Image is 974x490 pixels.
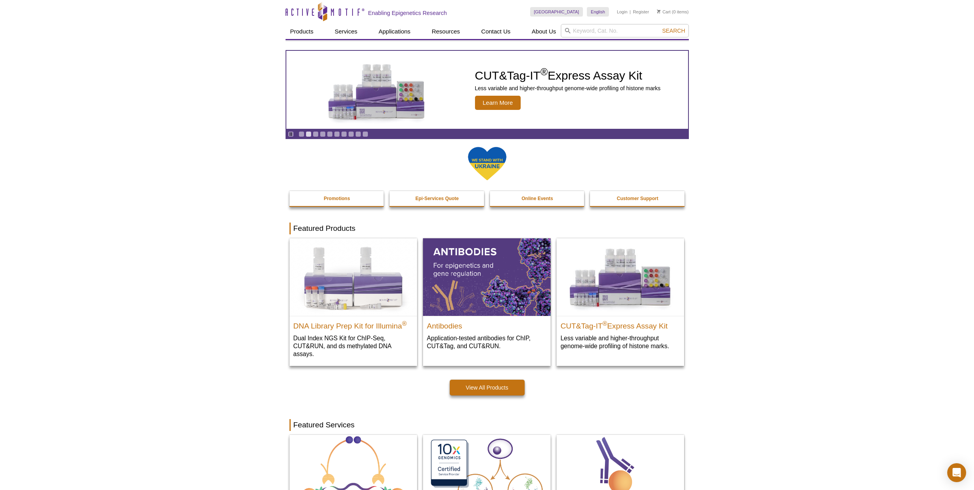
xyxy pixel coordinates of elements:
[348,131,354,137] a: Go to slide 8
[427,334,547,350] p: Application-tested antibodies for ChIP, CUT&Tag, and CUT&RUN.
[289,238,417,316] img: DNA Library Prep Kit for Illumina
[540,66,547,77] sup: ®
[355,131,361,137] a: Go to slide 9
[320,131,326,137] a: Go to slide 4
[289,419,685,431] h2: Featured Services
[633,9,649,15] a: Register
[374,24,415,39] a: Applications
[299,131,304,137] a: Go to slide 1
[289,191,385,206] a: Promotions
[490,191,585,206] a: Online Events
[312,46,442,133] img: CUT&Tag-IT Express Assay Kit
[324,196,350,201] strong: Promotions
[423,238,551,358] a: All Antibodies Antibodies Application-tested antibodies for ChIP, CUT&Tag, and CUT&RUN.
[334,131,340,137] a: Go to slide 6
[560,334,680,350] p: Less variable and higher-throughput genome-wide profiling of histone marks​.
[468,146,507,181] img: We Stand With Ukraine
[630,7,631,17] li: |
[527,24,561,39] a: About Us
[590,191,685,206] a: Customer Support
[475,85,661,92] p: Less variable and higher-throughput genome-wide profiling of histone marks
[313,131,319,137] a: Go to slide 3
[293,318,413,330] h2: DNA Library Prep Kit for Illumina
[327,131,333,137] a: Go to slide 5
[402,320,407,327] sup: ®
[561,24,689,37] input: Keyword, Cat. No.
[288,131,294,137] a: Toggle autoplay
[660,27,687,34] button: Search
[557,238,684,358] a: CUT&Tag-IT® Express Assay Kit CUT&Tag-IT®Express Assay Kit Less variable and higher-throughput ge...
[521,196,553,201] strong: Online Events
[603,320,607,327] sup: ®
[450,380,525,395] a: View All Products
[560,318,680,330] h2: CUT&Tag-IT Express Assay Kit
[477,24,515,39] a: Contact Us
[286,51,688,129] a: CUT&Tag-IT Express Assay Kit CUT&Tag-IT®Express Assay Kit Less variable and higher-throughput gen...
[390,191,485,206] a: Epi-Services Quote
[657,9,671,15] a: Cart
[657,7,689,17] li: (0 items)
[530,7,583,17] a: [GEOGRAPHIC_DATA]
[289,223,685,234] h2: Featured Products
[475,70,661,82] h2: CUT&Tag-IT Express Assay Kit
[557,238,684,316] img: CUT&Tag-IT® Express Assay Kit
[306,131,312,137] a: Go to slide 2
[293,334,413,358] p: Dual Index NGS Kit for ChIP-Seq, CUT&RUN, and ds methylated DNA assays.
[362,131,368,137] a: Go to slide 10
[341,131,347,137] a: Go to slide 7
[662,28,685,34] span: Search
[286,51,688,129] article: CUT&Tag-IT Express Assay Kit
[427,318,547,330] h2: Antibodies
[423,238,551,316] img: All Antibodies
[416,196,459,201] strong: Epi-Services Quote
[617,9,627,15] a: Login
[475,96,521,110] span: Learn More
[286,24,318,39] a: Products
[947,463,966,482] div: Open Intercom Messenger
[368,9,447,17] h2: Enabling Epigenetics Research
[427,24,465,39] a: Resources
[617,196,658,201] strong: Customer Support
[289,238,417,366] a: DNA Library Prep Kit for Illumina DNA Library Prep Kit for Illumina® Dual Index NGS Kit for ChIP-...
[330,24,362,39] a: Services
[657,9,660,13] img: Your Cart
[587,7,609,17] a: English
